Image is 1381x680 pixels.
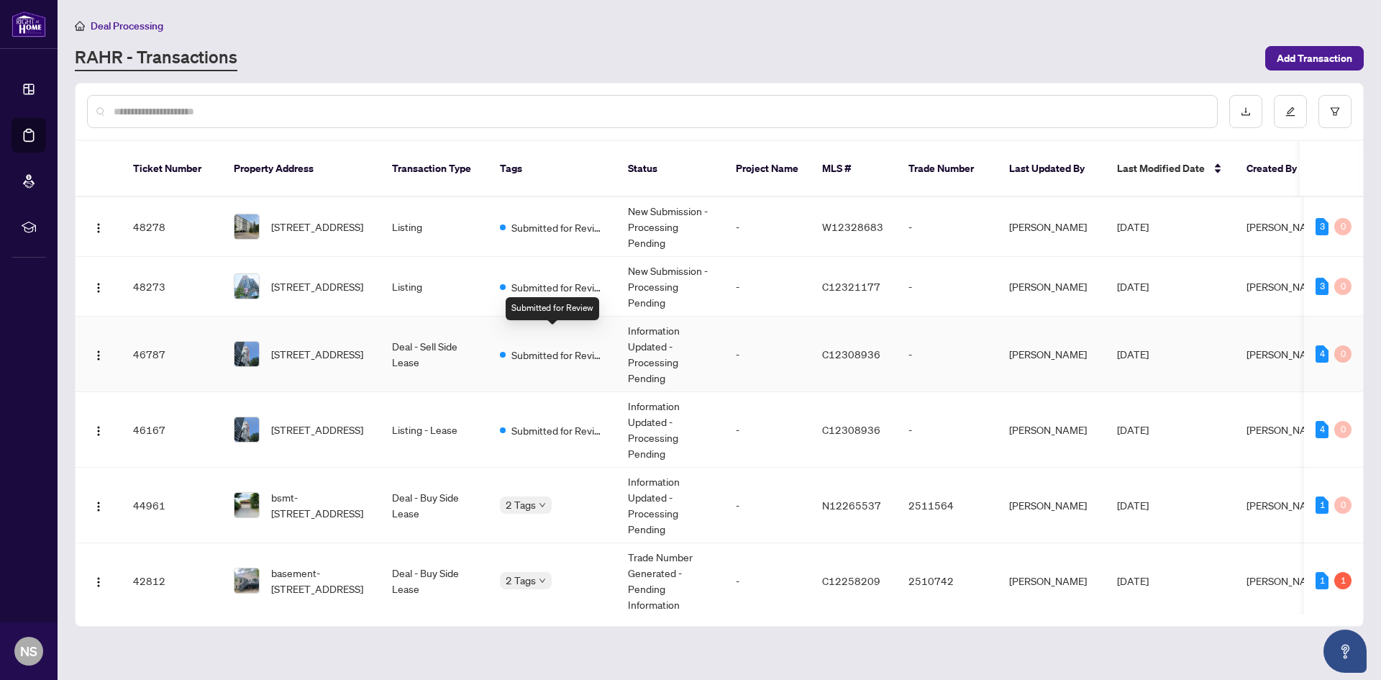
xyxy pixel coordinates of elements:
td: Deal - Buy Side Lease [380,468,488,543]
td: - [724,197,811,257]
button: Add Transaction [1265,46,1364,71]
th: Trade Number [897,141,998,197]
span: [PERSON_NAME] [1246,423,1324,436]
div: 0 [1334,345,1352,363]
div: 0 [1334,218,1352,235]
div: 1 [1334,572,1352,589]
td: - [724,543,811,619]
img: Logo [93,576,104,588]
span: N12265537 [822,499,881,512]
span: down [539,577,546,584]
td: - [897,392,998,468]
img: Logo [93,350,104,361]
th: Property Address [222,141,380,197]
img: Logo [93,282,104,294]
span: [DATE] [1117,220,1149,233]
span: 2 Tags [506,572,536,589]
span: Submitted for Review [511,219,605,235]
td: Information Updated - Processing Pending [616,317,724,392]
button: Open asap [1323,630,1367,673]
span: [DATE] [1117,423,1149,436]
div: 3 [1316,218,1328,235]
img: thumbnail-img [234,568,259,593]
td: - [724,257,811,317]
span: [DATE] [1117,280,1149,293]
span: bsmt-[STREET_ADDRESS] [271,489,369,521]
span: [PERSON_NAME] [1246,499,1324,512]
td: 44961 [122,468,222,543]
img: thumbnail-img [234,417,259,442]
td: [PERSON_NAME] [998,468,1106,543]
img: thumbnail-img [234,493,259,517]
span: Submitted for Review [511,347,605,363]
span: [DATE] [1117,574,1149,587]
button: Logo [87,275,110,298]
th: Transaction Type [380,141,488,197]
th: Tags [488,141,616,197]
td: [PERSON_NAME] [998,317,1106,392]
td: - [897,197,998,257]
span: basement-[STREET_ADDRESS] [271,565,369,597]
td: 46787 [122,317,222,392]
td: Deal - Buy Side Lease [380,543,488,619]
img: Logo [93,501,104,512]
a: RAHR - Transactions [75,45,237,71]
span: [DATE] [1117,348,1149,361]
td: 46167 [122,392,222,468]
span: down [539,502,546,509]
span: [STREET_ADDRESS] [271,422,363,438]
td: Trade Number Generated - Pending Information [616,543,724,619]
span: Last Modified Date [1117,160,1205,176]
div: 4 [1316,421,1328,438]
span: [STREET_ADDRESS] [271,346,363,362]
td: - [724,468,811,543]
div: 4 [1316,345,1328,363]
td: - [897,317,998,392]
td: 2511564 [897,468,998,543]
span: [DATE] [1117,499,1149,512]
span: filter [1330,106,1340,117]
button: Logo [87,494,110,517]
th: MLS # [811,141,897,197]
img: thumbnail-img [234,214,259,239]
td: Listing - Lease [380,392,488,468]
span: [PERSON_NAME] [1246,280,1324,293]
td: New Submission - Processing Pending [616,197,724,257]
span: [STREET_ADDRESS] [271,278,363,294]
span: home [75,21,85,31]
th: Project Name [724,141,811,197]
td: - [897,257,998,317]
th: Created By [1235,141,1321,197]
th: Status [616,141,724,197]
button: Logo [87,215,110,238]
td: - [724,392,811,468]
button: filter [1318,95,1352,128]
div: 0 [1334,278,1352,295]
th: Last Modified Date [1106,141,1235,197]
th: Ticket Number [122,141,222,197]
span: C12308936 [822,348,880,361]
span: [PERSON_NAME] [1246,574,1324,587]
button: Logo [87,418,110,441]
div: 0 [1334,497,1352,514]
td: - [724,317,811,392]
button: edit [1274,95,1307,128]
div: 1 [1316,497,1328,514]
td: [PERSON_NAME] [998,257,1106,317]
span: Submitted for Review [511,422,605,438]
img: logo [12,11,46,37]
span: C12308936 [822,423,880,436]
button: download [1229,95,1262,128]
td: Information Updated - Processing Pending [616,392,724,468]
span: [PERSON_NAME] [1246,220,1324,233]
span: C12258209 [822,574,880,587]
span: Deal Processing [91,19,163,32]
span: download [1241,106,1251,117]
td: Deal - Sell Side Lease [380,317,488,392]
th: Last Updated By [998,141,1106,197]
td: New Submission - Processing Pending [616,257,724,317]
span: NS [20,641,37,661]
img: Logo [93,222,104,234]
td: 48273 [122,257,222,317]
td: 2510742 [897,543,998,619]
